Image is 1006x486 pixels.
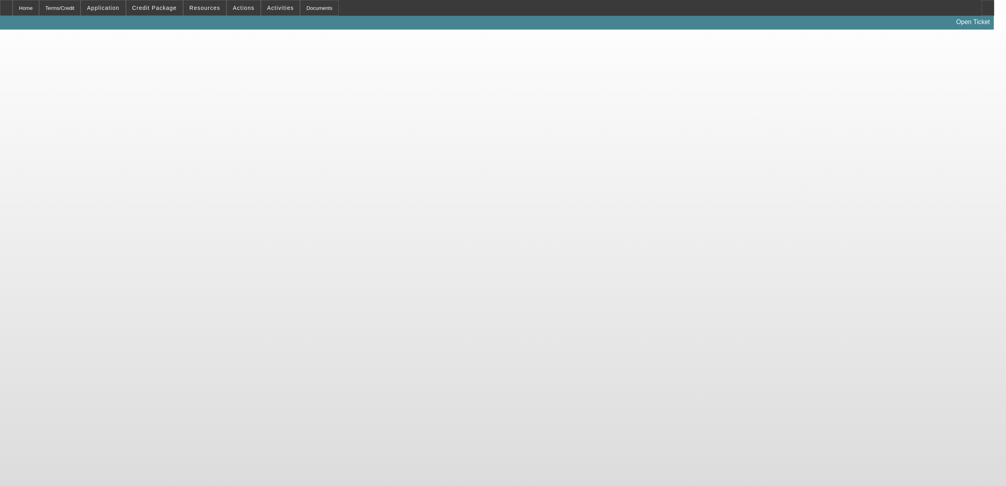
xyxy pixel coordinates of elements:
a: Open Ticket [953,15,993,29]
button: Activities [261,0,300,15]
button: Resources [184,0,226,15]
button: Credit Package [126,0,183,15]
span: Application [87,5,119,11]
span: Activities [267,5,294,11]
span: Actions [233,5,255,11]
span: Resources [189,5,220,11]
button: Application [81,0,125,15]
button: Actions [227,0,260,15]
span: Credit Package [132,5,177,11]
